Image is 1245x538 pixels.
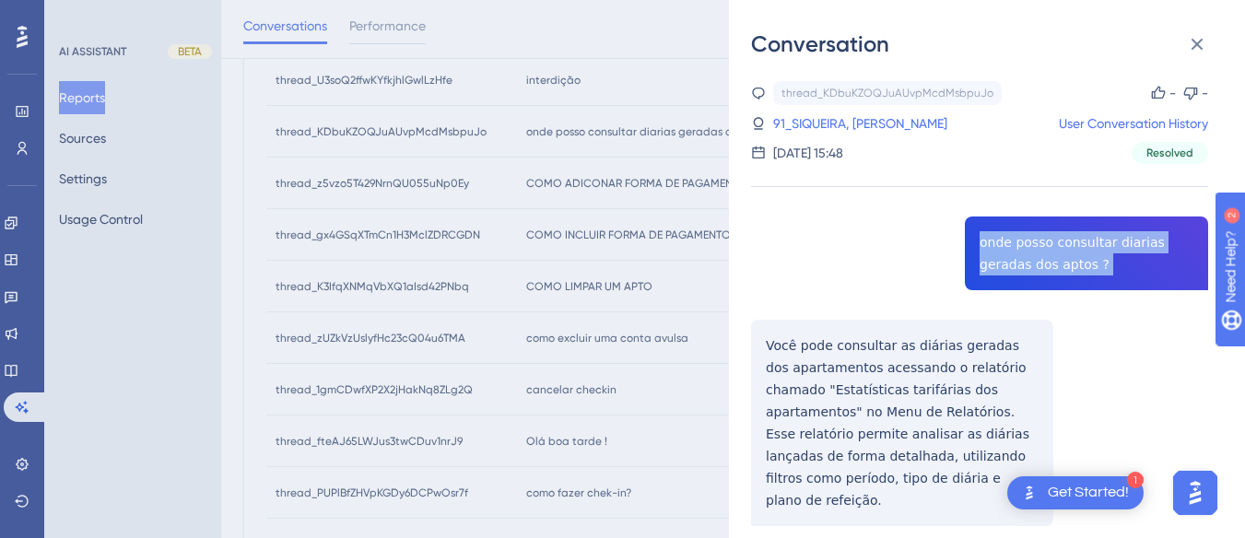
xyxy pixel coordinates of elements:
div: - [1202,82,1208,104]
a: 91_SIQUEIRA, [PERSON_NAME] [773,112,947,134]
div: - [1169,82,1176,104]
div: Open Get Started! checklist, remaining modules: 1 [1007,476,1144,509]
img: launcher-image-alternative-text [1018,482,1040,504]
div: Conversation [751,29,1223,59]
a: User Conversation History [1059,112,1208,134]
span: Need Help? [43,5,115,27]
div: Get Started! [1048,483,1129,503]
span: Resolved [1146,146,1193,160]
div: [DATE] 15:48 [773,142,843,164]
div: thread_KDbuKZOQJuAUvpMcdMsbpuJo [781,86,993,100]
div: 1 [1127,472,1144,488]
iframe: UserGuiding AI Assistant Launcher [1168,465,1223,520]
div: 2 [128,9,134,24]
